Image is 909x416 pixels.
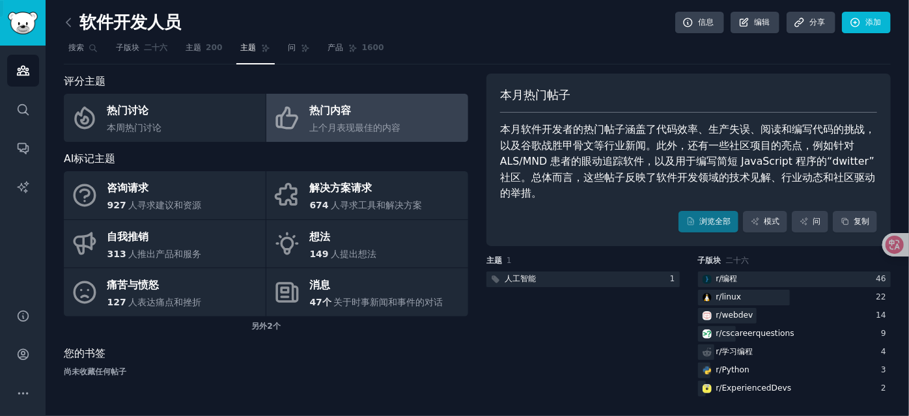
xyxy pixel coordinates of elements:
[698,326,891,342] a: 职业问题r/cscareerquestions9
[703,366,712,375] img: Python
[310,249,329,259] font: 149
[876,274,886,283] font: 46
[722,329,794,338] font: cscareerquestions
[64,75,105,87] font: 评分主题
[698,256,721,265] font: 子版块
[206,43,223,52] font: 200
[68,43,84,52] font: 搜索
[698,271,891,288] a: 编程r/编程46
[842,12,891,34] a: 添加
[128,249,201,259] font: 人推出产品和服务
[500,89,570,102] font: 本月热门帖子
[854,217,870,226] font: 复制
[813,217,821,226] font: 问
[722,274,738,283] font: 编程
[722,383,792,393] font: ExperiencedDevs
[64,347,105,359] font: 您的书签
[107,182,149,194] font: 咨询请求
[107,279,160,291] font: 痛苦与愤怒
[486,256,502,265] font: 主题
[310,122,401,133] font: 上个月表现最佳的内容
[726,256,749,265] font: 二十六
[703,329,712,339] img: 职业问题
[333,297,443,307] font: 关于时事新闻和事件的对话
[288,43,296,52] font: 问
[107,230,149,243] font: 自我推销
[111,38,172,64] a: 子版块二十六
[764,217,780,226] font: 模式
[107,200,126,210] font: 927
[731,12,779,34] a: 编辑
[810,18,826,27] font: 分享
[64,171,266,219] a: 咨询请求927人寻求建议和资源
[876,292,886,301] font: 22
[881,347,886,356] font: 4
[722,292,742,301] font: linux
[881,329,886,338] font: 9
[716,365,722,374] font: r/
[505,274,536,283] font: 人工智能
[310,104,352,117] font: 热门内容
[266,94,468,142] a: 热门内容上个月表现最佳的内容
[703,384,712,393] img: 经验丰富的开发者
[698,381,891,397] a: 经验丰富的开发者r/ExperiencedDevs2
[310,230,331,243] font: 想法
[716,274,722,283] font: r/
[186,43,201,52] font: 主题
[310,297,331,307] font: 47个
[181,38,227,64] a: 主题200
[678,211,738,233] a: 浏览全部
[716,311,722,320] font: r/
[266,268,468,316] a: 消息47个关于时事新闻和事件的对话
[64,38,102,64] a: 搜索
[64,152,115,165] font: AI标记主题
[743,211,787,233] a: 模式
[116,43,139,52] font: 子版块
[64,220,266,268] a: 自我推销313人推出产品和服务
[128,200,201,210] font: 人寻求建议和资源
[64,94,266,142] a: 热门讨论本周热门讨论
[251,322,267,331] font: 另外
[787,12,835,34] a: 分享
[266,220,468,268] a: 想法149人提出想法
[703,275,712,284] img: 编程
[698,290,891,306] a: Linuxr/linux22
[486,271,680,288] a: 人工智能1
[266,171,468,219] a: 解决方案请求674人寻求工具和解决方案
[700,217,731,226] font: 浏览全部
[331,249,376,259] font: 人提出想法
[876,311,886,320] font: 14
[328,43,344,52] font: 产品
[698,363,891,379] a: Pythonr/Python3
[716,329,722,338] font: r/
[500,123,875,199] font: 本月软件开发者的热门帖子涵盖了代码效率、生产失误、阅读和编写代码的挑战，以及谷歌战胜甲骨文等行业新闻。此外，还有一些社区项目的亮点，例如针对 ALS/MND 患者的眼动追踪软件，以及用于编写简短...
[833,211,877,233] button: 复制
[144,43,167,52] font: 二十六
[64,367,126,376] font: 尚未收藏任何帖子
[128,297,201,307] font: 人表达痛点和挫折
[675,12,724,34] a: 信息
[670,274,675,283] font: 1
[698,308,891,324] a: webdevr/webdev14
[722,365,749,374] font: Python
[865,18,881,27] font: 添加
[236,38,275,64] a: 主题
[107,249,126,259] font: 313
[284,38,315,64] a: 问
[722,311,753,320] font: webdev
[754,18,770,27] font: 编辑
[64,268,266,316] a: 痛苦与愤怒127人表达痛点和挫折
[80,12,182,32] font: 软件开发人员
[881,365,886,374] font: 3
[703,311,712,320] img: webdev
[241,43,257,52] font: 主题
[107,104,149,117] font: 热门讨论
[716,347,722,356] font: r/
[716,292,722,301] font: r/
[267,322,281,331] font: 2个
[8,12,38,35] img: GummySearch 徽标
[792,211,828,233] a: 问
[716,383,722,393] font: r/
[331,200,422,210] font: 人寻求工具和解决方案
[310,182,372,194] font: 解决方案请求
